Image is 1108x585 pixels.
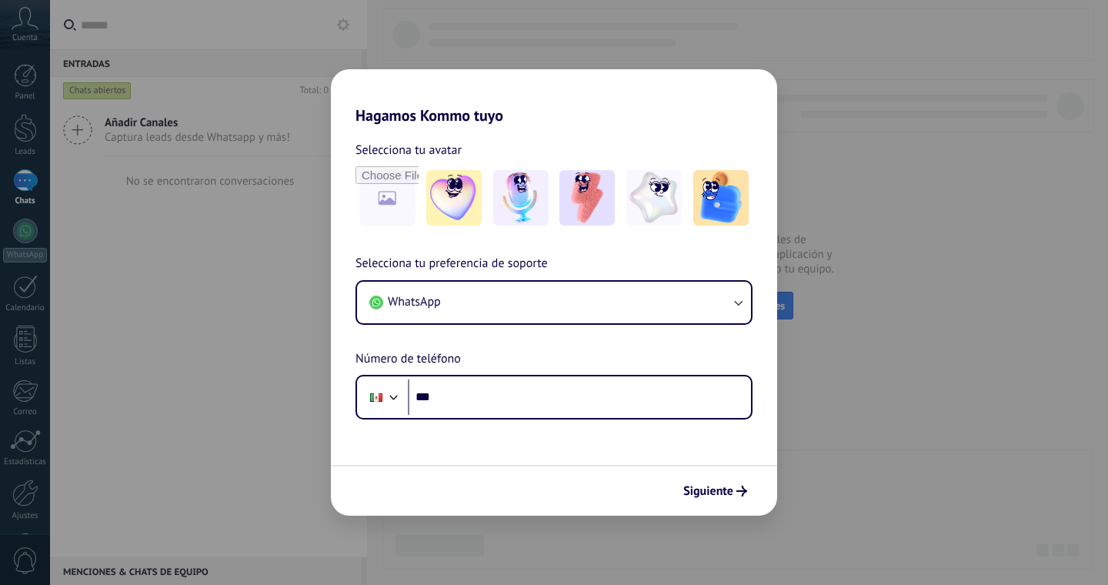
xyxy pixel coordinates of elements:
[355,254,548,274] span: Selecciona tu preferencia de soporte
[626,170,682,226] img: -4.jpeg
[388,294,441,309] span: WhatsApp
[693,170,749,226] img: -5.jpeg
[362,381,391,413] div: Mexico: + 52
[357,282,751,323] button: WhatsApp
[355,349,461,369] span: Número de teléfono
[676,478,754,504] button: Siguiente
[355,140,462,160] span: Selecciona tu avatar
[493,170,549,226] img: -2.jpeg
[683,486,733,496] span: Siguiente
[331,69,777,125] h2: Hagamos Kommo tuyo
[559,170,615,226] img: -3.jpeg
[426,170,482,226] img: -1.jpeg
